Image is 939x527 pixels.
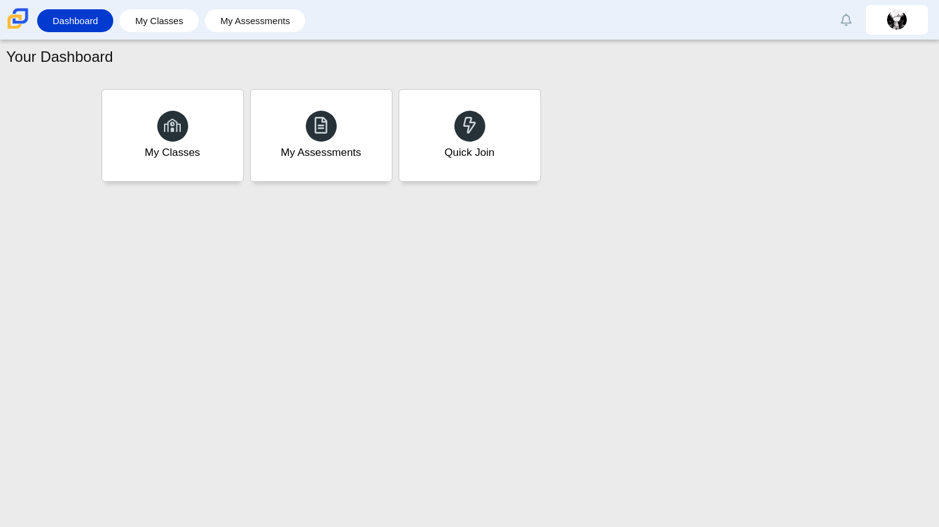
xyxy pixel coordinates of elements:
[281,145,361,160] div: My Assessments
[833,6,860,33] a: Alerts
[145,145,201,160] div: My Classes
[399,89,541,182] a: Quick Join
[126,9,193,32] a: My Classes
[211,9,300,32] a: My Assessments
[444,145,495,160] div: Quick Join
[43,9,107,32] a: Dashboard
[250,89,392,182] a: My Assessments
[866,5,928,35] a: fayera.sissoko.yvsiPB
[102,89,244,182] a: My Classes
[887,10,907,30] img: fayera.sissoko.yvsiPB
[5,23,31,33] a: Carmen School of Science & Technology
[6,46,113,67] h1: Your Dashboard
[5,6,31,32] img: Carmen School of Science & Technology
